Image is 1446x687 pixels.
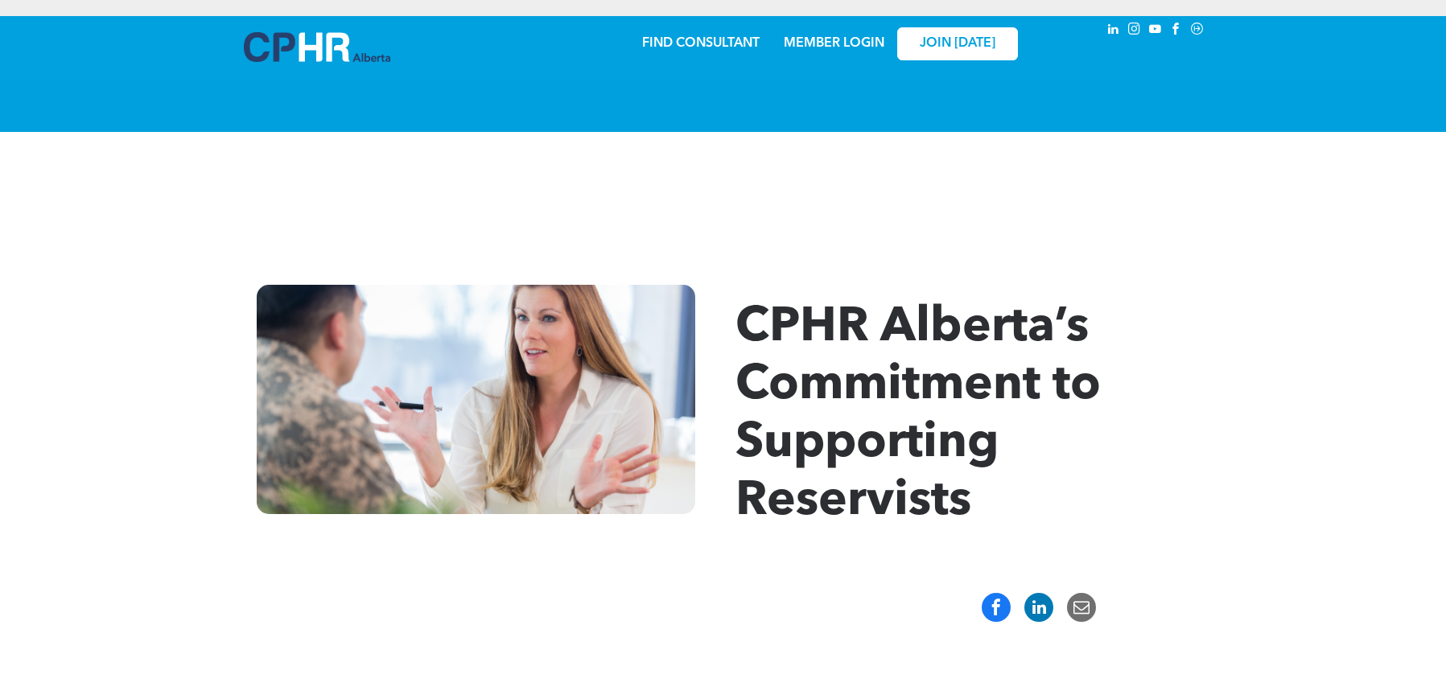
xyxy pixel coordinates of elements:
[1126,20,1143,42] a: instagram
[1105,20,1123,42] a: linkedin
[1189,20,1206,42] a: Social network
[735,304,1101,526] span: CPHR Alberta’s Commitment to Supporting Reservists
[920,36,995,51] span: JOIN [DATE]
[1168,20,1185,42] a: facebook
[244,32,390,62] img: A blue and white logo for cp alberta
[642,37,760,50] a: FIND CONSULTANT
[784,37,884,50] a: MEMBER LOGIN
[897,27,1018,60] a: JOIN [DATE]
[1147,20,1164,42] a: youtube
